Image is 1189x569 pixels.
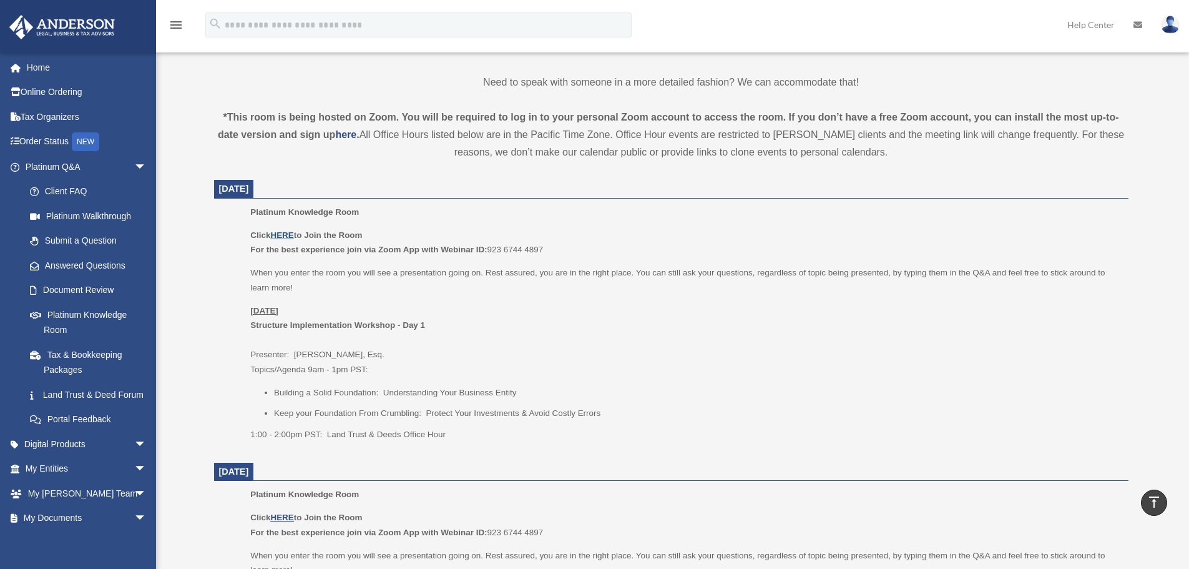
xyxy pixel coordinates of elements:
[9,506,165,531] a: My Documentsarrow_drop_down
[1161,16,1180,34] img: User Pic
[134,506,159,532] span: arrow_drop_down
[274,385,1120,400] li: Building a Solid Foundation: Understanding Your Business Entity
[250,245,487,254] b: For the best experience join via Zoom App with Webinar ID:
[72,132,99,151] div: NEW
[134,154,159,180] span: arrow_drop_down
[1147,495,1162,510] i: vertical_align_top
[9,457,165,482] a: My Entitiesarrow_drop_down
[250,320,425,330] b: Structure Implementation Workshop - Day 1
[250,306,278,315] u: [DATE]
[134,457,159,482] span: arrow_drop_down
[17,302,159,342] a: Platinum Knowledge Room
[356,129,359,140] strong: .
[134,432,159,457] span: arrow_drop_down
[250,304,1119,377] p: Presenter: [PERSON_NAME], Esq. Topics/Agenda 9am - 1pm PST:
[250,528,487,537] b: For the best experience join via Zoom App with Webinar ID:
[270,513,293,522] a: HERE
[335,129,356,140] a: here
[9,129,165,155] a: Order StatusNEW
[250,513,362,522] b: Click to Join the Room
[250,230,362,240] b: Click to Join the Room
[17,229,165,254] a: Submit a Question
[17,204,165,229] a: Platinum Walkthrough
[250,207,359,217] span: Platinum Knowledge Room
[218,112,1119,140] strong: *This room is being hosted on Zoom. You will be required to log in to your personal Zoom account ...
[250,490,359,499] span: Platinum Knowledge Room
[250,510,1119,540] p: 923 6744 4897
[214,74,1128,91] p: Need to speak with someone in a more detailed fashion? We can accommodate that!
[1141,490,1167,516] a: vertical_align_top
[17,278,165,303] a: Document Review
[208,17,222,31] i: search
[169,17,183,32] i: menu
[9,154,165,179] a: Platinum Q&Aarrow_drop_down
[250,228,1119,257] p: 923 6744 4897
[17,382,165,407] a: Land Trust & Deed Forum
[134,481,159,507] span: arrow_drop_down
[250,427,1119,442] p: 1:00 - 2:00pm PST: Land Trust & Deeds Office Hour
[270,230,293,240] a: HERE
[9,432,165,457] a: Digital Productsarrow_drop_down
[17,407,165,432] a: Portal Feedback
[219,467,249,477] span: [DATE]
[219,184,249,194] span: [DATE]
[274,406,1120,421] li: Keep your Foundation From Crumbling: Protect Your Investments & Avoid Costly Errors
[9,80,165,105] a: Online Ordering
[6,15,119,39] img: Anderson Advisors Platinum Portal
[250,265,1119,295] p: When you enter the room you will see a presentation going on. Rest assured, you are in the right ...
[214,109,1128,161] div: All Office Hours listed below are in the Pacific Time Zone. Office Hour events are restricted to ...
[17,342,165,382] a: Tax & Bookkeeping Packages
[169,22,183,32] a: menu
[9,481,165,506] a: My [PERSON_NAME] Teamarrow_drop_down
[17,253,165,278] a: Answered Questions
[9,55,165,80] a: Home
[17,179,165,204] a: Client FAQ
[9,104,165,129] a: Tax Organizers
